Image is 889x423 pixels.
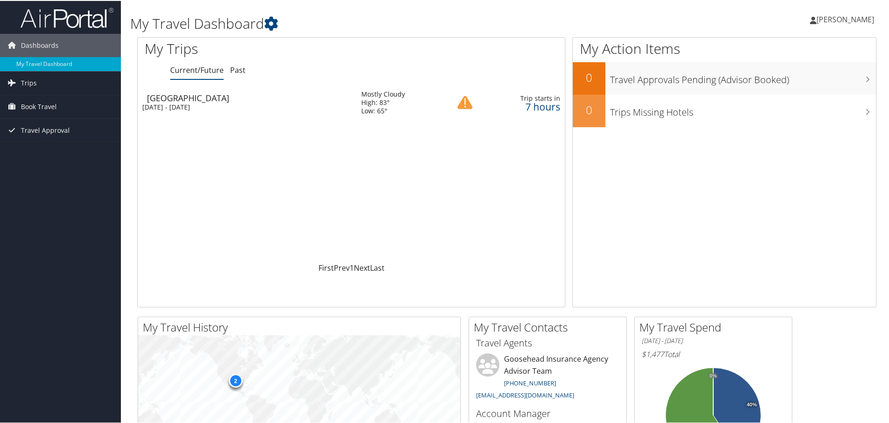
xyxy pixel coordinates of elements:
[318,262,334,272] a: First
[350,262,354,272] a: 1
[230,64,245,74] a: Past
[810,5,883,33] a: [PERSON_NAME]
[130,13,632,33] h1: My Travel Dashboard
[610,68,876,85] h3: Travel Approvals Pending (Advisor Booked)
[458,94,472,109] img: alert-flat-solid-caution.png
[354,262,370,272] a: Next
[361,106,405,114] div: Low: 65°
[639,319,792,334] h2: My Travel Spend
[21,118,70,141] span: Travel Approval
[489,102,561,110] div: 7 hours
[504,378,556,386] a: [PHONE_NUMBER]
[147,93,352,101] div: [GEOGRAPHIC_DATA]
[476,406,619,419] h3: Account Manager
[573,61,876,94] a: 0Travel Approvals Pending (Advisor Booked)
[145,38,380,58] h1: My Trips
[476,390,574,398] a: [EMAIL_ADDRESS][DOMAIN_NAME]
[710,372,717,378] tspan: 0%
[170,64,224,74] a: Current/Future
[334,262,350,272] a: Prev
[142,102,347,111] div: [DATE] - [DATE]
[747,401,757,407] tspan: 40%
[642,336,785,345] h6: [DATE] - [DATE]
[573,69,605,85] h2: 0
[21,71,37,94] span: Trips
[474,319,626,334] h2: My Travel Contacts
[642,348,785,358] h6: Total
[471,352,624,402] li: Goosehead Insurance Agency Advisor Team
[143,319,460,334] h2: My Travel History
[489,93,561,102] div: Trip starts in
[361,89,405,98] div: Mostly Cloudy
[476,336,619,349] h3: Travel Agents
[816,13,874,24] span: [PERSON_NAME]
[573,101,605,117] h2: 0
[370,262,385,272] a: Last
[361,98,405,106] div: High: 83°
[642,348,664,358] span: $1,477
[20,6,113,28] img: airportal-logo.png
[610,100,876,118] h3: Trips Missing Hotels
[573,38,876,58] h1: My Action Items
[228,373,242,387] div: 2
[573,94,876,126] a: 0Trips Missing Hotels
[21,94,57,117] span: Book Travel
[21,33,59,56] span: Dashboards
